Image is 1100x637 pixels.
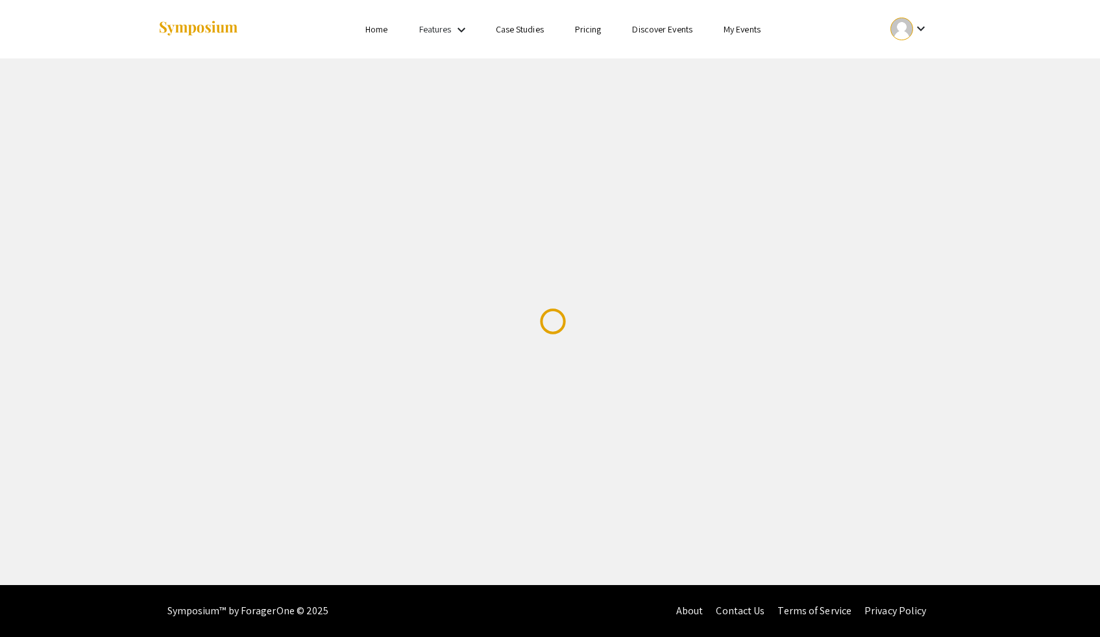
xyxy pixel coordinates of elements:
a: Terms of Service [777,604,851,618]
a: Features [419,23,452,35]
div: Symposium™ by ForagerOne © 2025 [167,585,329,637]
a: Case Studies [496,23,544,35]
a: Discover Events [632,23,692,35]
a: Privacy Policy [864,604,926,618]
mat-icon: Expand account dropdown [913,21,929,36]
iframe: Chat [1045,579,1090,627]
mat-icon: Expand Features list [454,22,469,38]
img: Symposium by ForagerOne [158,20,239,38]
a: My Events [724,23,761,35]
a: About [676,604,703,618]
a: Contact Us [716,604,764,618]
a: Home [365,23,387,35]
a: Pricing [575,23,602,35]
button: Expand account dropdown [877,14,942,44]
